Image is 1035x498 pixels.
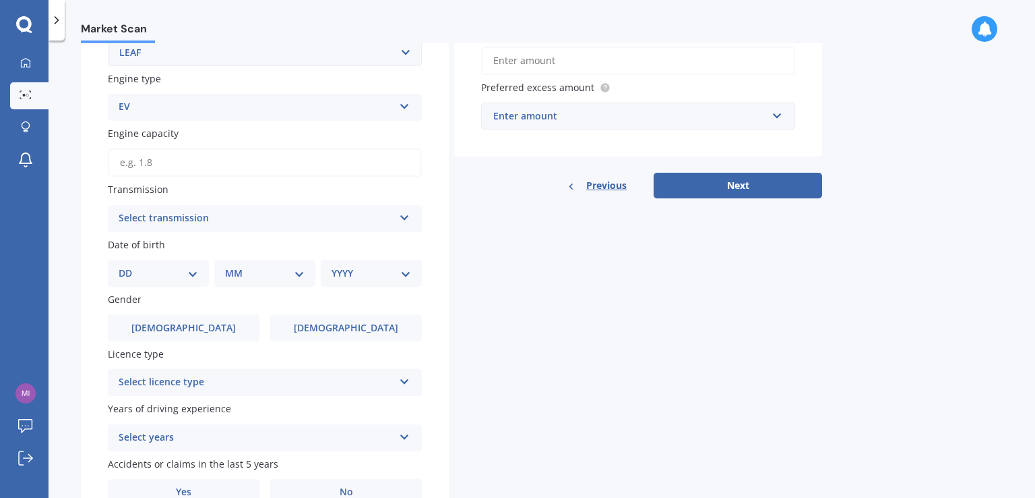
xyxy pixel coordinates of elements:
[340,487,353,498] span: No
[654,173,822,198] button: Next
[108,127,179,140] span: Engine capacity
[108,238,165,251] span: Date of birth
[15,383,36,404] img: 931396b10c6476d941bce2c5af428a76
[108,72,161,85] span: Engine type
[108,148,422,177] input: e.g. 1.8
[294,323,398,334] span: [DEMOGRAPHIC_DATA]
[119,211,394,227] div: Select transmission
[108,293,142,306] span: Gender
[119,375,394,391] div: Select licence type
[176,487,191,498] span: Yes
[108,348,164,360] span: Licence type
[108,458,278,470] span: Accidents or claims in the last 5 years
[131,323,236,334] span: [DEMOGRAPHIC_DATA]
[119,430,394,446] div: Select years
[81,22,155,40] span: Market Scan
[481,81,594,94] span: Preferred excess amount
[493,109,767,123] div: Enter amount
[108,184,168,196] span: Transmission
[586,175,627,196] span: Previous
[119,99,394,115] div: EV
[108,403,231,416] span: Years of driving experience
[481,47,795,75] input: Enter amount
